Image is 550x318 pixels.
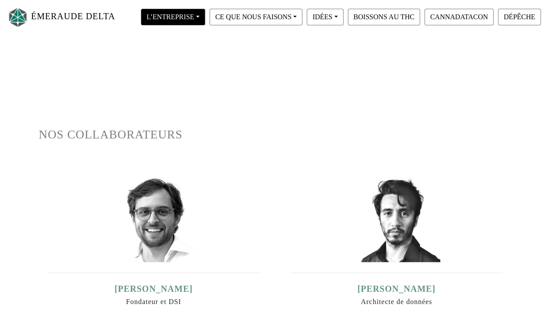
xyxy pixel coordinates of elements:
a: [PERSON_NAME] [115,284,193,294]
button: BOISSONS AU THC [348,9,420,25]
img: Logo [7,6,29,29]
img: david [353,175,440,262]
h6: Architecte de données [291,297,503,306]
a: CANNADATACON [422,13,496,20]
a: [PERSON_NAME] [357,284,436,294]
button: IDÉES [307,9,343,25]
font: ÉMERAUDE DELTA [31,11,115,21]
button: CANNADATACON [424,9,494,25]
a: ÉMERAUDE DELTA [7,3,115,31]
button: L’ENTREPRISE [141,9,205,25]
img: ian [110,175,197,262]
button: DÉPÊCHE [498,9,541,25]
a: BOISSONS AU THC [346,13,422,20]
h1: NOS COLLABORATEURS [39,128,511,142]
h6: Fondateur et DSI [48,297,260,306]
button: CE QUE NOUS FAISONS [210,9,302,25]
a: DÉPÊCHE [496,13,543,20]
